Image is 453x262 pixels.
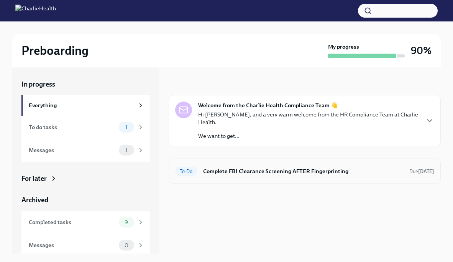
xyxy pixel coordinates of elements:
[120,242,133,248] span: 0
[328,43,359,51] strong: My progress
[21,174,150,183] a: For later
[15,5,56,17] img: CharlieHealth
[120,219,133,225] span: 9
[21,139,150,162] a: Messages1
[29,101,134,110] div: Everything
[198,111,419,126] p: Hi [PERSON_NAME], and a very warm welcome from the HR Compliance Team at Charlie Health.
[175,169,197,174] span: To Do
[121,124,132,130] span: 1
[409,168,434,175] span: October 13th, 2025 09:00
[29,123,116,131] div: To do tasks
[411,44,432,57] h3: 90%
[21,116,150,139] a: To do tasks1
[21,211,150,234] a: Completed tasks9
[121,147,132,153] span: 1
[29,241,116,249] div: Messages
[203,167,403,175] h6: Complete FBI Clearance Screening AFTER Fingerprinting
[169,80,202,89] div: In progress
[21,95,150,116] a: Everything
[175,165,434,177] a: To DoComplete FBI Clearance Screening AFTER FingerprintingDue[DATE]
[418,169,434,174] strong: [DATE]
[29,146,116,154] div: Messages
[21,174,47,183] div: For later
[29,218,116,226] div: Completed tasks
[409,169,434,174] span: Due
[198,132,419,140] p: We want to get...
[21,43,89,58] h2: Preboarding
[21,195,150,205] a: Archived
[198,102,338,109] strong: Welcome from the Charlie Health Compliance Team 👋
[21,80,150,89] a: In progress
[21,234,150,257] a: Messages0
